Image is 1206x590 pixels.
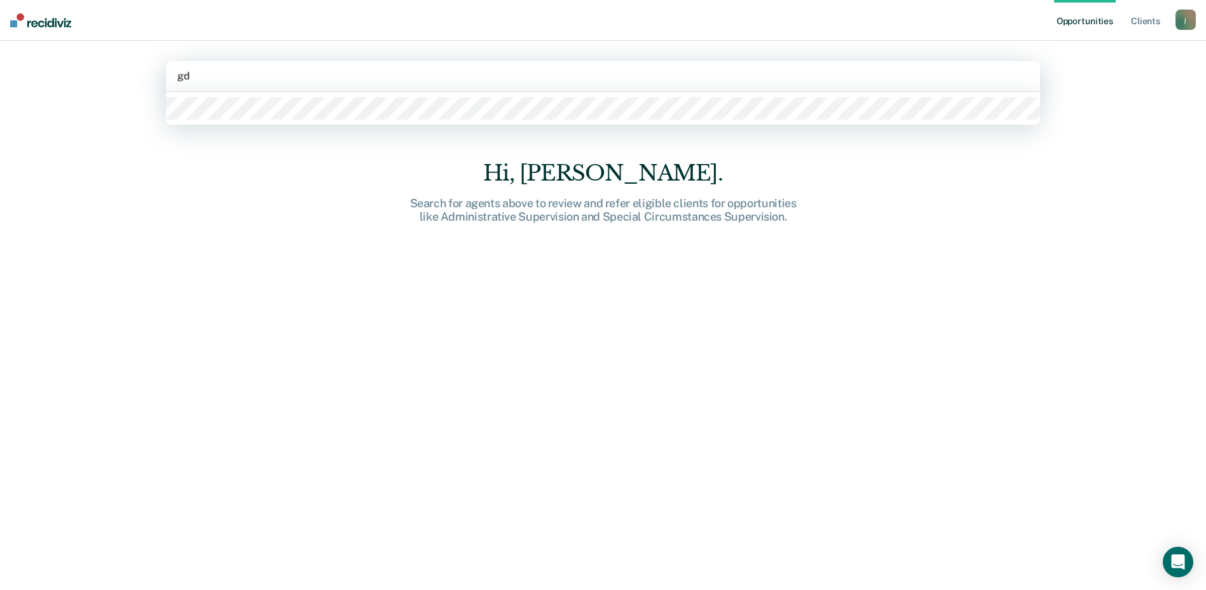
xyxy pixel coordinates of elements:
div: Search for agents above to review and refer eligible clients for opportunities like Administrativ... [400,196,807,224]
div: Hi, [PERSON_NAME]. [400,160,807,186]
div: Open Intercom Messenger [1163,547,1193,577]
button: j [1175,10,1196,30]
img: Recidiviz [10,13,71,27]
